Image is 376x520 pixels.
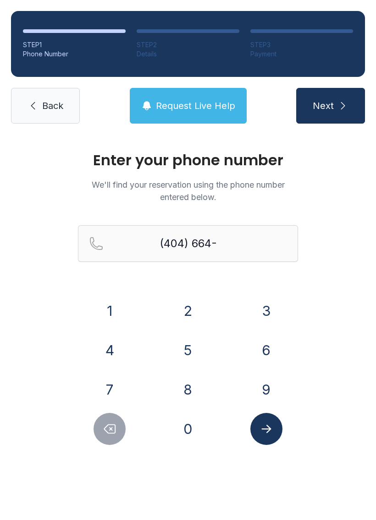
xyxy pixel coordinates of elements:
div: STEP 1 [23,40,126,49]
button: 0 [172,413,204,445]
div: Payment [250,49,353,59]
button: Submit lookup form [250,413,282,445]
span: Next [313,99,334,112]
div: STEP 2 [137,40,239,49]
button: 9 [250,374,282,406]
input: Reservation phone number [78,225,298,262]
button: 3 [250,295,282,327]
button: 8 [172,374,204,406]
button: 1 [94,295,126,327]
button: Delete number [94,413,126,445]
span: Back [42,99,63,112]
span: Request Live Help [156,99,235,112]
button: 7 [94,374,126,406]
div: Details [137,49,239,59]
button: 6 [250,334,282,366]
div: Phone Number [23,49,126,59]
div: STEP 3 [250,40,353,49]
button: 4 [94,334,126,366]
h1: Enter your phone number [78,153,298,168]
button: 2 [172,295,204,327]
button: 5 [172,334,204,366]
p: We'll find your reservation using the phone number entered below. [78,179,298,203]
